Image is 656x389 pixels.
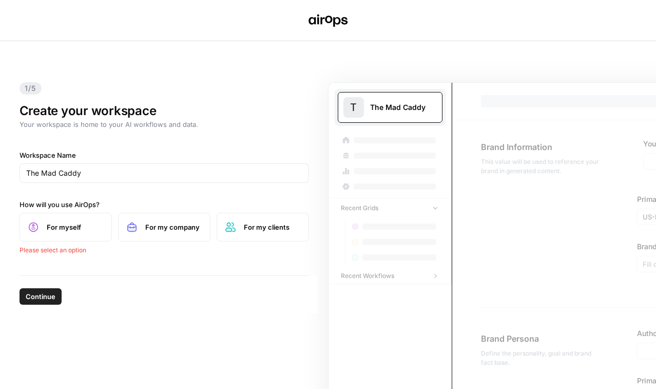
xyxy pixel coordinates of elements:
span: For my company [145,222,202,232]
h1: Create your workspace [20,103,309,119]
span: For my clients [244,222,300,232]
label: Workspace Name [20,150,309,160]
span: Continue [26,291,55,302]
span: 1/5 [20,82,42,95]
button: Continue [20,288,62,305]
label: How will you use AirOps? [20,199,309,210]
span: For myself [47,222,103,232]
span: T [350,100,357,115]
input: SpaceOps [26,168,302,178]
div: Please select an option [20,246,309,255]
p: Your workspace is home to your AI workflows and data. [20,119,309,129]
